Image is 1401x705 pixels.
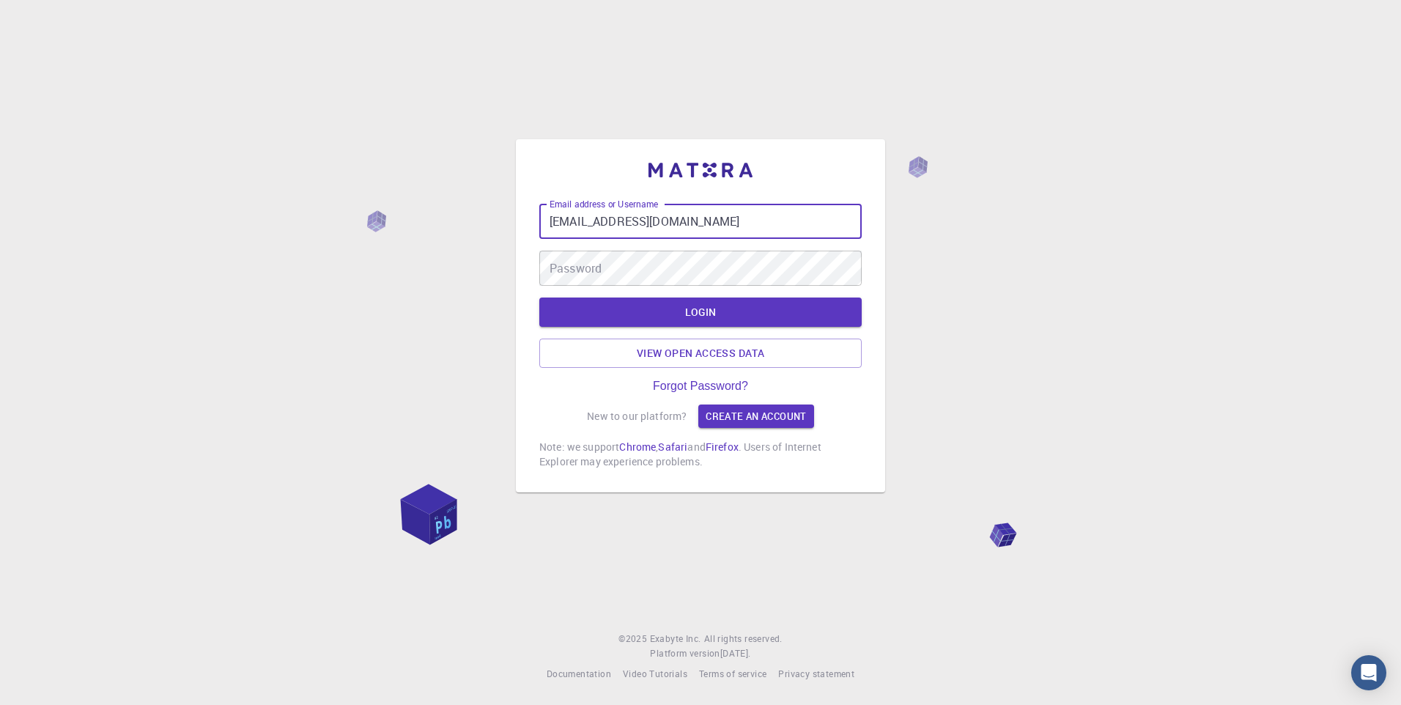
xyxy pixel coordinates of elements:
span: [DATE] . [720,647,751,659]
label: Email address or Username [550,198,658,210]
p: Note: we support , and . Users of Internet Explorer may experience problems. [539,440,862,469]
a: Safari [658,440,687,454]
button: LOGIN [539,298,862,327]
a: View open access data [539,339,862,368]
a: Exabyte Inc. [650,632,701,646]
a: Create an account [698,405,813,428]
span: Platform version [650,646,720,661]
a: Forgot Password? [653,380,748,393]
span: © 2025 [618,632,649,646]
div: Open Intercom Messenger [1351,655,1386,690]
span: Terms of service [699,668,766,679]
span: Documentation [547,668,611,679]
span: Exabyte Inc. [650,632,701,644]
a: Chrome [619,440,656,454]
p: New to our platform? [587,409,687,424]
a: Privacy statement [778,667,854,682]
span: Video Tutorials [623,668,687,679]
a: Terms of service [699,667,766,682]
a: Video Tutorials [623,667,687,682]
span: Privacy statement [778,668,854,679]
a: [DATE]. [720,646,751,661]
a: Firefox [706,440,739,454]
a: Documentation [547,667,611,682]
span: All rights reserved. [704,632,783,646]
